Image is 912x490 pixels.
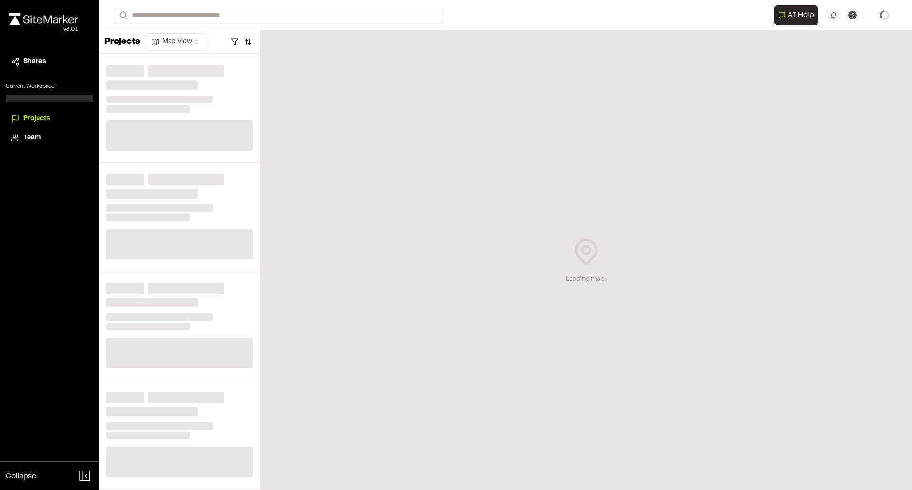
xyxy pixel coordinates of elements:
[566,274,607,285] div: Loading map...
[11,114,87,124] a: Projects
[114,8,131,23] button: Search
[9,25,78,34] div: Oh geez...please don't...
[11,57,87,67] a: Shares
[9,13,78,25] img: rebrand.png
[23,57,46,67] span: Shares
[6,82,93,91] p: Current Workspace
[774,5,822,25] div: Open AI Assistant
[774,5,818,25] button: Open AI Assistant
[23,133,41,143] span: Team
[104,36,140,48] p: Projects
[11,133,87,143] a: Team
[23,114,50,124] span: Projects
[6,471,36,482] span: Collapse
[788,10,814,21] span: AI Help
